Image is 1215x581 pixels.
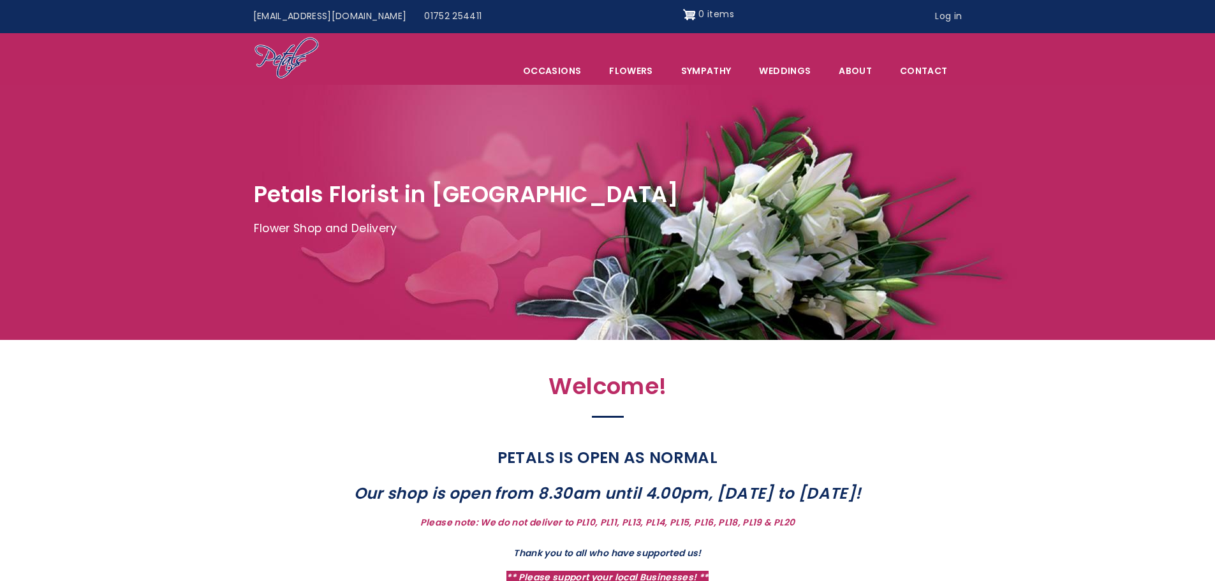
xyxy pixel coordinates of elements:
span: Weddings [746,57,824,84]
span: Occasions [510,57,594,84]
a: About [825,57,885,84]
span: Petals Florist in [GEOGRAPHIC_DATA] [254,179,679,210]
a: Flowers [596,57,666,84]
span: 0 items [698,8,733,20]
strong: Our shop is open from 8.30am until 4.00pm, [DATE] to [DATE]! [354,482,862,504]
a: [EMAIL_ADDRESS][DOMAIN_NAME] [244,4,416,29]
a: Sympathy [668,57,745,84]
a: 01752 254411 [415,4,490,29]
a: Log in [926,4,971,29]
img: Home [254,36,320,81]
img: Shopping cart [683,4,696,25]
a: Shopping cart 0 items [683,4,734,25]
p: Flower Shop and Delivery [254,219,962,239]
strong: PETALS IS OPEN AS NORMAL [497,446,718,469]
h2: Welcome! [330,373,885,407]
strong: Please note: We do not deliver to PL10, PL11, PL13, PL14, PL15, PL16, PL18, PL19 & PL20 [420,516,795,529]
a: Contact [887,57,961,84]
strong: Thank you to all who have supported us! [513,547,702,559]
